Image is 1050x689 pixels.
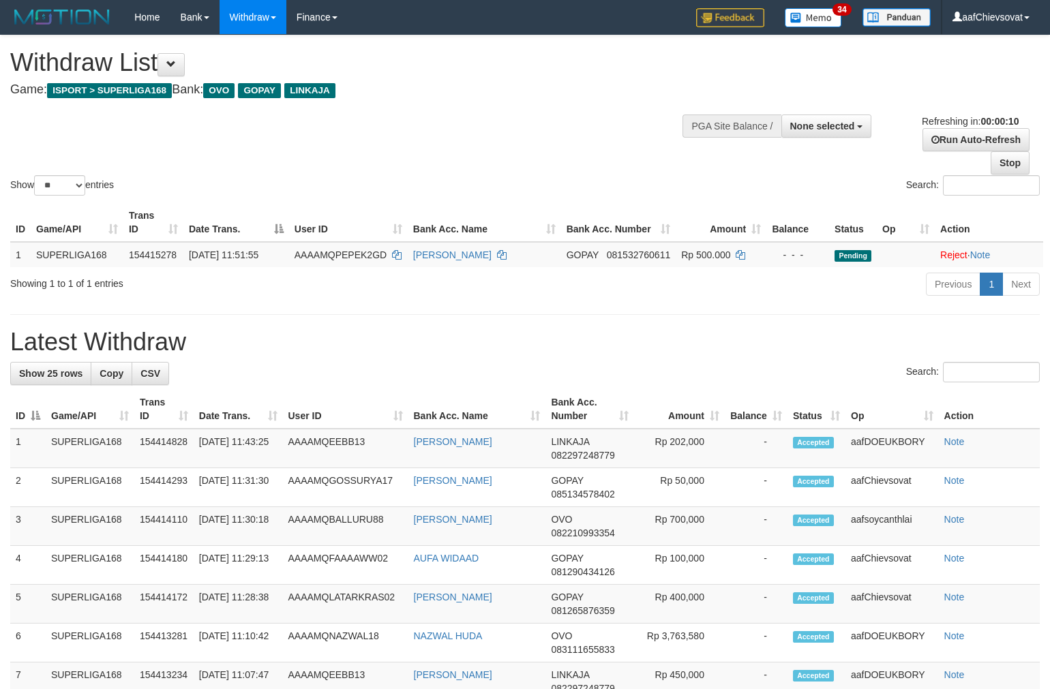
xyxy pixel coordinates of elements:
[681,249,730,260] span: Rp 500.000
[772,248,824,262] div: - - -
[793,515,834,526] span: Accepted
[10,624,46,662] td: 6
[725,390,787,429] th: Balance: activate to sort column ascending
[551,605,614,616] span: Copy 081265876359 to clipboard
[793,437,834,448] span: Accepted
[634,585,725,624] td: Rp 400,000
[725,585,787,624] td: -
[793,631,834,643] span: Accepted
[413,249,492,260] a: [PERSON_NAME]
[414,669,492,680] a: [PERSON_NAME]
[203,83,235,98] span: OVO
[132,362,169,385] a: CSV
[100,368,123,379] span: Copy
[944,553,965,564] a: Note
[194,624,283,662] td: [DATE] 11:10:42
[991,151,1030,174] a: Stop
[194,546,283,585] td: [DATE] 11:29:13
[980,273,1003,296] a: 1
[295,249,387,260] span: AAAAMQPEPEK2GD
[134,546,194,585] td: 154414180
[46,390,134,429] th: Game/API: activate to sort column ascending
[634,624,725,662] td: Rp 3,763,580
[793,592,834,604] span: Accepted
[676,203,766,242] th: Amount: activate to sort column ascending
[877,203,935,242] th: Op: activate to sort column ascending
[46,624,134,662] td: SUPERLIGA168
[845,624,939,662] td: aafDOEUKBORY
[944,592,965,602] a: Note
[194,429,283,468] td: [DATE] 11:43:25
[551,553,583,564] span: GOPAY
[134,429,194,468] td: 154414828
[551,514,572,525] span: OVO
[551,489,614,500] span: Copy 085134578402 to clipboard
[551,566,614,577] span: Copy 081290434126 to clipboard
[551,592,583,602] span: GOPAY
[10,203,31,242] th: ID
[944,669,965,680] a: Note
[183,203,289,242] th: Date Trans.: activate to sort column descending
[194,468,283,507] td: [DATE] 11:31:30
[845,468,939,507] td: aafChievsovat
[845,390,939,429] th: Op: activate to sort column ascending
[551,450,614,461] span: Copy 082297248779 to clipboard
[845,585,939,624] td: aafChievsovat
[766,203,829,242] th: Balance
[935,242,1043,267] td: ·
[408,390,546,429] th: Bank Acc. Name: activate to sort column ascending
[46,507,134,546] td: SUPERLIGA168
[551,644,614,655] span: Copy 083111655833 to clipboard
[696,8,764,27] img: Feedback.jpg
[725,624,787,662] td: -
[943,362,1040,382] input: Search:
[725,507,787,546] td: -
[1002,273,1040,296] a: Next
[781,114,872,138] button: None selected
[832,3,851,16] span: 34
[10,507,46,546] td: 3
[944,436,965,447] a: Note
[283,507,408,546] td: AAAAMQBALLURU88
[970,249,991,260] a: Note
[10,271,427,290] div: Showing 1 to 1 of 1 entries
[10,362,91,385] a: Show 25 rows
[793,553,834,565] span: Accepted
[551,527,614,538] span: Copy 082210993354 to clipboard
[551,475,583,486] span: GOPAY
[46,585,134,624] td: SUPERLIGA168
[607,249,670,260] span: Copy 081532760611 to clipboard
[10,585,46,624] td: 5
[845,546,939,585] td: aafChievsovat
[134,507,194,546] td: 154414110
[793,670,834,682] span: Accepted
[10,7,114,27] img: MOTION_logo.png
[787,390,845,429] th: Status: activate to sort column ascending
[414,436,492,447] a: [PERSON_NAME]
[862,8,931,27] img: panduan.png
[194,390,283,429] th: Date Trans.: activate to sort column ascending
[725,429,787,468] td: -
[545,390,634,429] th: Bank Acc. Number: activate to sort column ascending
[10,429,46,468] td: 1
[926,273,980,296] a: Previous
[906,362,1040,382] label: Search:
[140,368,160,379] span: CSV
[551,669,589,680] span: LINKAJA
[414,630,483,641] a: NAZWAL HUDA
[10,175,114,196] label: Show entries
[46,429,134,468] td: SUPERLIGA168
[10,390,46,429] th: ID: activate to sort column descending
[829,203,877,242] th: Status
[189,249,258,260] span: [DATE] 11:51:55
[10,328,1040,356] h1: Latest Withdraw
[414,475,492,486] a: [PERSON_NAME]
[129,249,177,260] span: 154415278
[725,546,787,585] td: -
[408,203,561,242] th: Bank Acc. Name: activate to sort column ascending
[940,249,967,260] a: Reject
[943,175,1040,196] input: Search:
[123,203,183,242] th: Trans ID: activate to sort column ascending
[634,507,725,546] td: Rp 700,000
[414,592,492,602] a: [PERSON_NAME]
